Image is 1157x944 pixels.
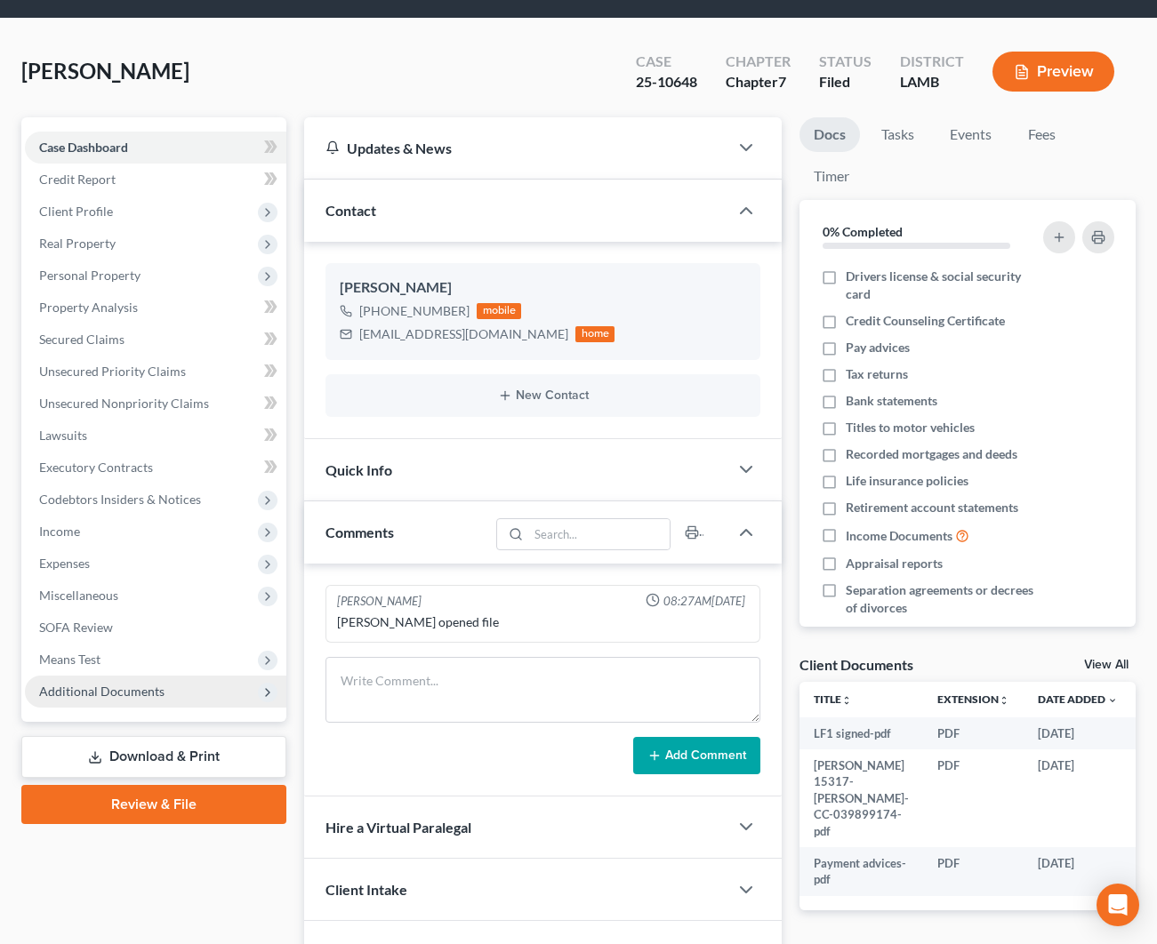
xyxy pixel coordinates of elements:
span: Hire a Virtual Paralegal [325,819,471,836]
a: Extensionunfold_more [937,692,1009,706]
a: View All [1084,659,1129,671]
span: Quick Info [325,461,392,478]
span: Executory Contracts [39,460,153,475]
div: [PERSON_NAME] [340,277,746,299]
span: Codebtors Insiders & Notices [39,492,201,507]
a: Titleunfold_more [814,692,852,706]
span: Bank statements [846,392,937,410]
div: Updates & News [325,139,707,157]
span: Client Profile [39,204,113,219]
span: Client Intake [325,881,407,898]
td: [DATE] [1024,847,1132,896]
a: Unsecured Priority Claims [25,356,286,388]
span: Tax returns [846,365,908,383]
div: District [900,52,964,72]
i: unfold_more [841,695,852,706]
a: Fees [1013,117,1070,152]
div: Open Intercom Messenger [1097,884,1139,926]
span: Property Analysis [39,300,138,315]
span: Separation agreements or decrees of divorces [846,581,1036,617]
div: LAMB [900,72,964,92]
span: Means Test [39,652,100,667]
input: Search... [529,519,671,549]
span: Appraisal reports [846,555,943,572]
span: Personal Property [39,268,141,283]
button: New Contact [340,388,746,403]
span: Titles to motor vehicles [846,419,975,436]
span: Pay advices [846,339,910,356]
i: expand_more [1107,695,1118,706]
span: Credit Report [39,172,116,187]
div: mobile [477,303,521,319]
i: unfold_more [999,695,1009,706]
a: Executory Contracts [25,452,286,484]
span: Retirement account statements [846,499,1018,516]
div: home [575,326,615,342]
span: Expenses [39,556,90,571]
a: Property Analysis [25,292,286,324]
span: Income Documents [846,527,952,545]
td: [DATE] [1024,749,1132,847]
div: 25-10648 [636,72,697,92]
a: Tasks [867,117,928,152]
a: Unsecured Nonpriority Claims [25,388,286,420]
span: Income [39,524,80,539]
span: Lawsuits [39,428,87,443]
a: Timer [799,159,864,194]
div: Chapter [726,52,791,72]
td: [DATE] [1024,717,1132,749]
a: Case Dashboard [25,132,286,164]
a: SOFA Review [25,612,286,644]
span: [PERSON_NAME] [21,58,189,84]
div: Chapter [726,72,791,92]
td: Payment advices-pdf [799,847,923,896]
span: 08:27AM[DATE] [663,593,745,610]
a: Secured Claims [25,324,286,356]
div: Case [636,52,697,72]
a: Lawsuits [25,420,286,452]
td: PDF [923,847,1024,896]
strong: 0% Completed [823,224,903,239]
a: Docs [799,117,860,152]
span: SOFA Review [39,620,113,635]
span: Drivers license & social security card [846,268,1036,303]
div: [EMAIL_ADDRESS][DOMAIN_NAME] [359,325,568,343]
button: Preview [992,52,1114,92]
span: Credit Counseling Certificate [846,312,1005,330]
a: Review & File [21,785,286,824]
div: Status [819,52,872,72]
button: Add Comment [633,737,760,774]
div: Client Documents [799,655,913,674]
span: Additional Documents [39,684,165,699]
div: Filed [819,72,872,92]
td: PDF [923,717,1024,749]
a: Events [936,117,1006,152]
span: Recorded mortgages and deeds [846,445,1017,463]
a: Credit Report [25,164,286,196]
span: Case Dashboard [39,140,128,155]
span: Secured Claims [39,332,125,347]
div: [PERSON_NAME] opened file [337,613,749,631]
a: Date Added expand_more [1038,692,1118,706]
span: 7 [778,73,786,90]
td: [PERSON_NAME] 15317-[PERSON_NAME]-CC-039899174-pdf [799,749,923,847]
td: LF1 signed-pdf [799,717,923,749]
span: Comments [325,524,394,540]
td: PDF [923,749,1024,847]
span: Life insurance policies [846,472,968,490]
span: Real Property [39,236,116,251]
span: Unsecured Nonpriority Claims [39,396,209,411]
span: Miscellaneous [39,588,118,603]
span: Contact [325,202,376,219]
a: Download & Print [21,736,286,778]
div: [PHONE_NUMBER] [359,302,470,320]
span: Unsecured Priority Claims [39,364,186,379]
div: [PERSON_NAME] [337,593,422,610]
